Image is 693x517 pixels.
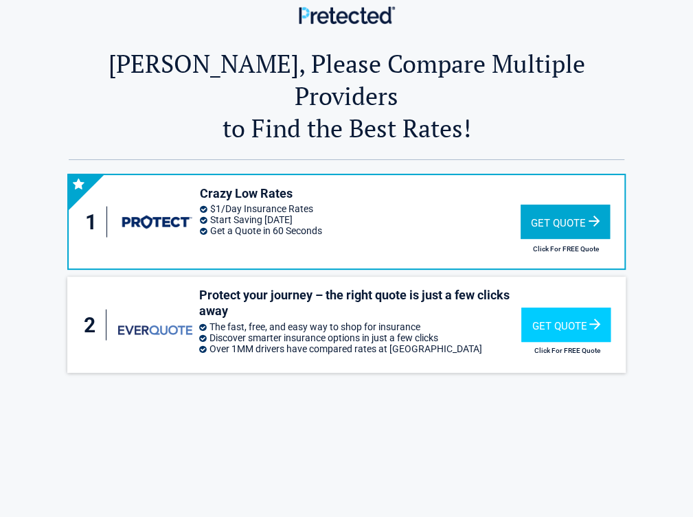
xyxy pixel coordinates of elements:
img: everquote's logo [118,325,192,335]
h3: Protect your journey – the right quote is just a few clicks away [199,287,521,319]
li: Over 1MM drivers have compared rates at [GEOGRAPHIC_DATA] [199,343,521,354]
div: 1 [82,207,108,238]
h2: Click For FREE Quote [521,347,613,354]
img: protect's logo [119,204,193,240]
li: $1/Day Insurance Rates [200,203,520,214]
h2: [PERSON_NAME], Please Compare Multiple Providers to Find the Best Rates! [69,47,624,144]
div: Get Quote [521,205,610,239]
div: 2 [81,310,106,341]
li: Get a Quote in 60 Seconds [200,225,520,236]
div: Get Quote [521,308,611,342]
img: Main Logo [299,6,395,23]
li: The fast, free, and easy way to shop for insurance [199,321,521,332]
li: Start Saving [DATE] [200,214,520,225]
li: Discover smarter insurance options in just a few clicks [199,332,521,343]
h3: Crazy Low Rates [200,185,520,201]
h2: Click For FREE Quote [521,245,612,253]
